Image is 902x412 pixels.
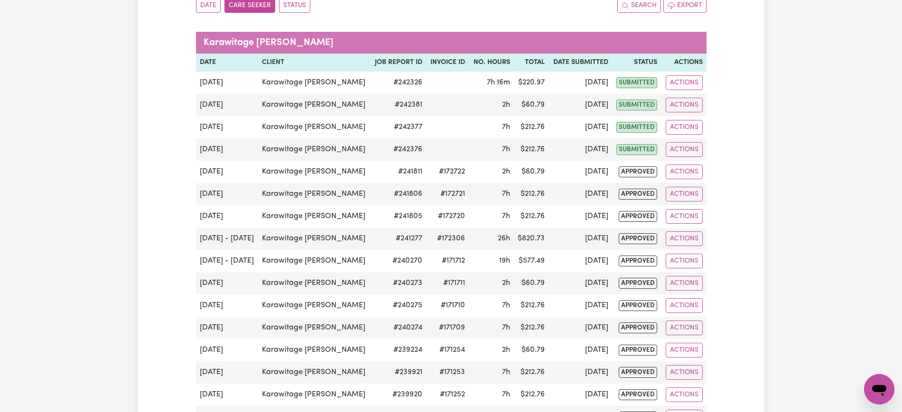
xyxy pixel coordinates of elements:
span: approved [619,322,657,333]
td: $ 220.97 [514,72,549,94]
td: # 242326 [371,72,426,94]
td: [DATE] - [DATE] [196,228,259,250]
td: $ 577.49 [514,250,549,272]
td: # 240275 [371,294,426,317]
td: [DATE] [549,138,612,161]
td: $ 212.76 [514,116,549,138]
span: 7 hours [502,123,510,131]
span: 7 hours [502,146,510,153]
td: $ 212.76 [514,294,549,317]
td: [DATE] [549,272,612,294]
th: Date [196,54,259,72]
td: $ 212.76 [514,317,549,339]
td: Karawitage [PERSON_NAME] [258,205,371,228]
td: Karawitage [PERSON_NAME] [258,138,371,161]
th: No. Hours [469,54,513,72]
span: approved [619,367,657,378]
td: Karawitage [PERSON_NAME] [258,317,371,339]
th: Job Report ID [371,54,426,72]
span: 26 hours [498,235,510,242]
span: approved [619,345,657,356]
td: $ 212.76 [514,205,549,228]
th: Total [514,54,549,72]
td: [DATE] [196,317,259,339]
span: approved [619,256,657,266]
td: [DATE] [196,205,259,228]
td: $ 212.76 [514,138,549,161]
td: # 241277 [371,228,426,250]
td: [DATE] [196,294,259,317]
td: [DATE] [549,72,612,94]
td: #171252 [426,384,469,406]
th: Client [258,54,371,72]
td: [DATE] [549,161,612,183]
td: [DATE] [549,294,612,317]
button: Actions [666,276,703,291]
td: Karawitage [PERSON_NAME] [258,361,371,384]
th: Actions [661,54,706,72]
td: Karawitage [PERSON_NAME] [258,272,371,294]
span: 7 hours [502,190,510,198]
td: [DATE] [549,205,612,228]
span: 7 hours [502,368,510,376]
button: Actions [666,365,703,380]
td: [DATE] [196,272,259,294]
td: [DATE] - [DATE] [196,250,259,272]
td: $ 212.76 [514,384,549,406]
td: Karawitage [PERSON_NAME] [258,183,371,205]
td: Karawitage [PERSON_NAME] [258,94,371,116]
td: $ 212.76 [514,361,549,384]
span: approved [619,389,657,400]
td: $ 60.79 [514,94,549,116]
button: Actions [666,187,703,201]
td: # 239921 [371,361,426,384]
span: 7 hours 16 minutes [487,79,510,86]
td: # 239920 [371,384,426,406]
span: submitted [616,77,657,88]
td: # 242381 [371,94,426,116]
td: #171709 [426,317,469,339]
button: Actions [666,120,703,135]
th: Invoice ID [426,54,469,72]
td: #171712 [426,250,469,272]
td: [DATE] [549,94,612,116]
td: # 242377 [371,116,426,138]
td: #172306 [426,228,469,250]
iframe: Button to launch messaging window [864,374,894,404]
td: Karawitage [PERSON_NAME] [258,72,371,94]
td: [DATE] [196,138,259,161]
td: #172720 [426,205,469,228]
td: [DATE] [196,72,259,94]
span: submitted [616,122,657,133]
td: [DATE] [549,183,612,205]
th: Date Submitted [549,54,612,72]
td: [DATE] [549,250,612,272]
td: # 241805 [371,205,426,228]
td: #171711 [426,272,469,294]
td: [DATE] [196,94,259,116]
span: 2 hours [502,279,510,287]
td: $ 60.79 [514,161,549,183]
td: #172721 [426,183,469,205]
td: # 241811 [371,161,426,183]
td: Karawitage [PERSON_NAME] [258,228,371,250]
span: 7 hours [502,212,510,220]
span: submitted [616,100,657,110]
td: [DATE] [196,116,259,138]
span: 19 hours [499,257,510,265]
td: $ 212.76 [514,183,549,205]
td: [DATE] [196,183,259,205]
td: [DATE] [549,317,612,339]
td: [DATE] [196,161,259,183]
span: 2 hours [502,101,510,109]
span: 7 hours [502,302,510,309]
button: Actions [666,165,703,179]
button: Actions [666,387,703,402]
td: #171254 [426,339,469,361]
td: #172722 [426,161,469,183]
button: Actions [666,231,703,246]
td: Karawitage [PERSON_NAME] [258,250,371,272]
td: [DATE] [196,361,259,384]
span: approved [619,233,657,244]
td: [DATE] [196,384,259,406]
